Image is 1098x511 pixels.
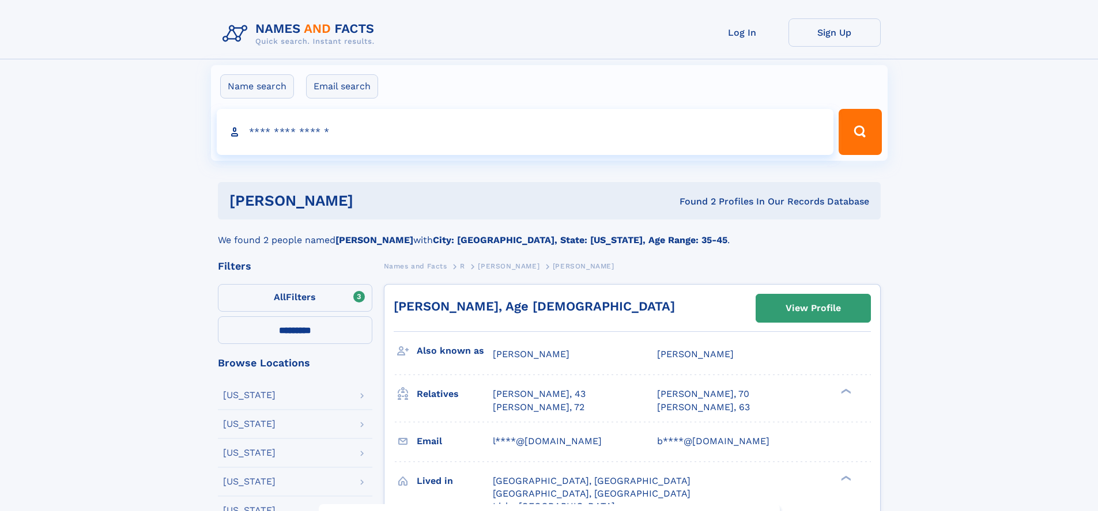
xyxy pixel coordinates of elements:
h3: Lived in [417,471,493,491]
span: [PERSON_NAME] [478,262,539,270]
b: [PERSON_NAME] [335,234,413,245]
label: Email search [306,74,378,99]
a: [PERSON_NAME], 43 [493,388,586,400]
span: R [460,262,465,270]
div: [US_STATE] [223,419,276,429]
label: Filters [218,284,372,312]
div: Browse Locations [218,358,372,368]
b: City: [GEOGRAPHIC_DATA], State: [US_STATE], Age Range: 35-45 [433,234,727,245]
a: [PERSON_NAME], 63 [657,401,750,414]
div: Found 2 Profiles In Our Records Database [516,195,869,208]
button: Search Button [839,109,881,155]
input: search input [217,109,834,155]
h1: [PERSON_NAME] [229,194,516,208]
a: [PERSON_NAME] [478,259,539,273]
span: [PERSON_NAME] [493,349,569,359]
a: Sign Up [788,18,881,47]
div: [US_STATE] [223,448,276,457]
a: [PERSON_NAME], 70 [657,388,749,400]
h3: Relatives [417,384,493,404]
div: Filters [218,261,372,271]
span: [GEOGRAPHIC_DATA], [GEOGRAPHIC_DATA] [493,488,691,499]
a: View Profile [756,294,870,322]
span: [GEOGRAPHIC_DATA], [GEOGRAPHIC_DATA] [493,475,691,486]
div: ❯ [838,474,852,482]
h3: Also known as [417,341,493,361]
a: R [460,259,465,273]
img: Logo Names and Facts [218,18,384,50]
a: Log In [696,18,788,47]
div: [US_STATE] [223,477,276,486]
a: [PERSON_NAME], 72 [493,401,584,414]
label: Name search [220,74,294,99]
a: [PERSON_NAME], Age [DEMOGRAPHIC_DATA] [394,299,675,313]
a: Names and Facts [384,259,447,273]
div: View Profile [786,295,841,321]
span: [PERSON_NAME] [553,262,614,270]
span: All [274,292,286,302]
div: ❯ [838,388,852,395]
div: [US_STATE] [223,391,276,400]
h3: Email [417,431,493,451]
span: [PERSON_NAME] [657,349,734,359]
div: We found 2 people named with . [218,219,881,247]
